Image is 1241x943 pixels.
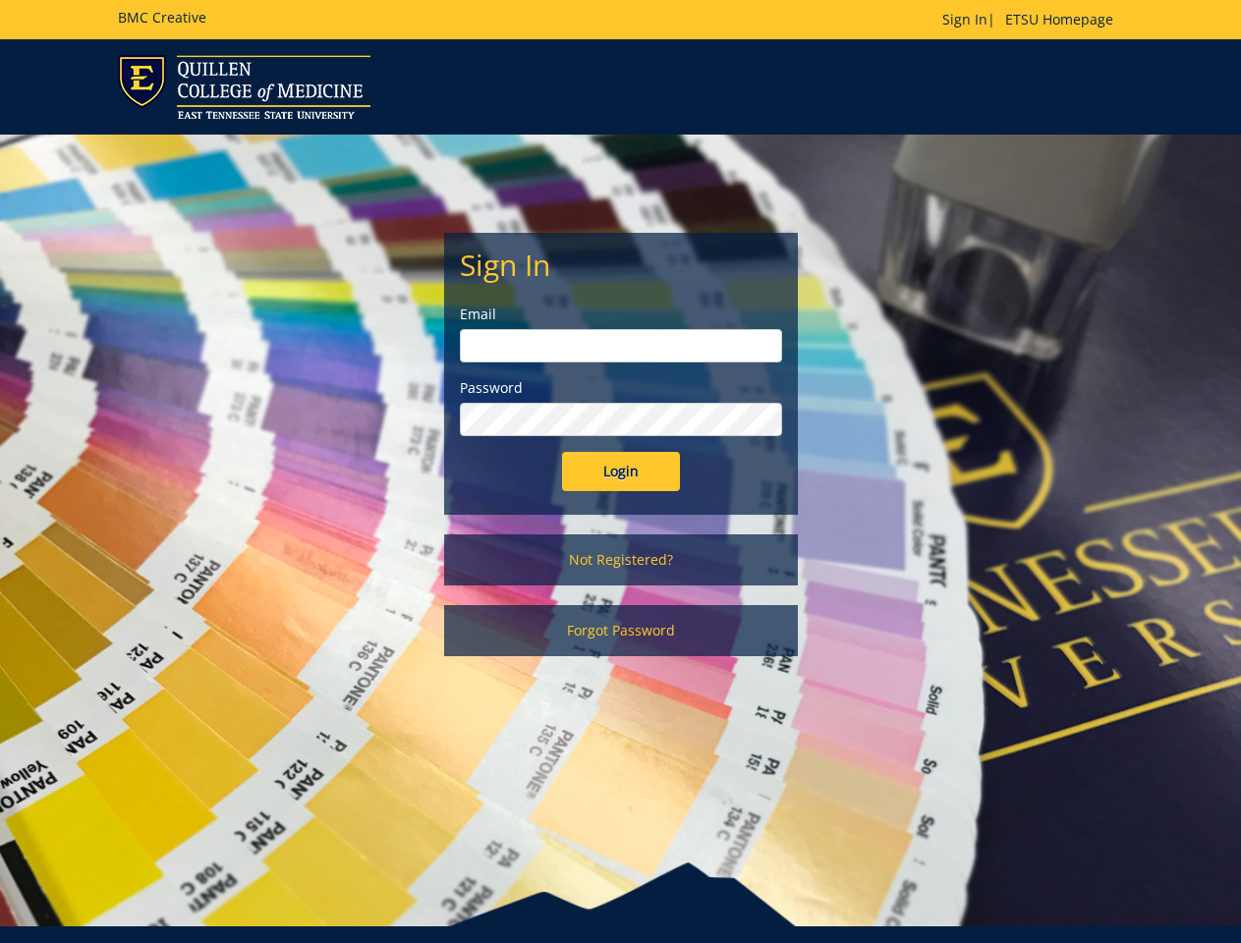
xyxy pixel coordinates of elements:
a: Forgot Password [444,605,798,656]
img: ETSU logo [118,55,370,119]
p: | [942,10,1123,29]
label: Email [460,305,782,324]
input: Login [562,452,680,491]
h2: Sign In [460,249,782,281]
h5: BMC Creative [118,10,206,25]
a: Sign In [942,10,987,28]
a: ETSU Homepage [995,10,1123,28]
label: Password [460,378,782,398]
a: Not Registered? [444,534,798,585]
